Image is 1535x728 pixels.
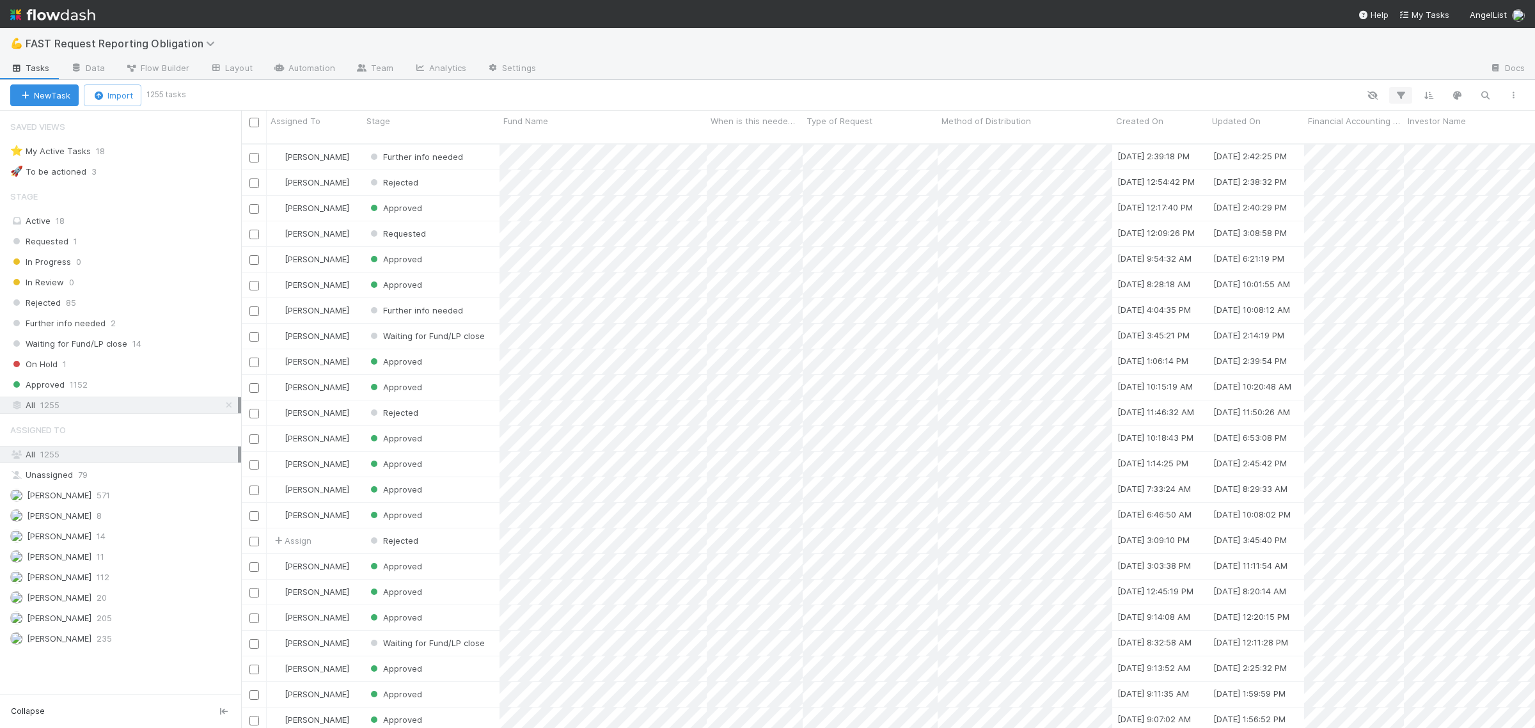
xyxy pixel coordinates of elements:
span: 14 [132,336,141,352]
img: avatar_8d06466b-a936-4205-8f52-b0cc03e2a179.png [272,715,283,725]
div: [PERSON_NAME] [272,432,349,445]
span: Approved [368,663,422,674]
span: Collapse [11,706,45,717]
div: [DATE] 2:25:32 PM [1213,661,1287,674]
div: [DATE] 6:46:50 AM [1117,508,1192,521]
div: [DATE] 2:39:18 PM [1117,150,1190,162]
button: NewTask [10,84,79,106]
div: [DATE] 3:45:40 PM [1213,534,1287,546]
div: [DATE] 11:46:32 AM [1117,406,1194,418]
span: 3 [91,164,109,180]
div: Approved [368,560,422,573]
span: FAST Request Reporting Obligation [26,37,221,50]
span: Requested [10,233,68,249]
span: Saved Views [10,114,65,139]
span: [PERSON_NAME] [27,572,91,582]
span: Type of Request [807,115,872,127]
span: 💪 [10,38,23,49]
div: Help [1358,8,1389,21]
span: ⭐ [10,145,23,156]
div: Approved [368,202,422,214]
div: [DATE] 7:33:24 AM [1117,482,1191,495]
div: [PERSON_NAME] [272,355,349,368]
span: [PERSON_NAME] [285,612,349,622]
a: Automation [263,59,345,79]
span: 1152 [70,377,88,393]
img: avatar_c0d2ec3f-77e2-40ea-8107-ee7bdb5edede.png [272,663,283,674]
span: Approved [10,377,65,393]
span: Flow Builder [125,61,189,74]
div: [PERSON_NAME] [272,483,349,496]
div: [DATE] 9:14:08 AM [1117,610,1190,623]
div: Approved [368,432,422,445]
div: [PERSON_NAME] [272,662,349,675]
span: Approved [368,484,422,495]
span: 0 [76,254,81,270]
span: [PERSON_NAME] [285,459,349,469]
span: Created On [1116,115,1163,127]
input: Toggle Row Selected [249,409,259,418]
div: [DATE] 2:38:32 PM [1213,175,1287,188]
img: avatar_8d06466b-a936-4205-8f52-b0cc03e2a179.png [272,484,283,495]
span: Rejected [10,295,61,311]
div: Approved [368,662,422,675]
a: Team [345,59,404,79]
span: 18 [56,216,65,226]
span: [PERSON_NAME] [285,254,349,264]
div: [DATE] 9:13:52 AM [1117,661,1190,674]
span: Approved [368,356,422,367]
div: Waiting for Fund/LP close [368,637,485,649]
span: [PERSON_NAME] [27,490,91,500]
span: [PERSON_NAME] [285,663,349,674]
img: avatar_8c44b08f-3bc4-4c10-8fb8-2c0d4b5a4cd3.png [10,591,23,604]
span: Tasks [10,61,50,74]
span: [PERSON_NAME] [285,382,349,392]
div: Requested [368,227,426,240]
span: In Review [10,274,64,290]
span: Investor Name [1408,115,1466,127]
img: avatar_705f3a58-2659-4f93-91ad-7a5be837418b.png [10,571,23,583]
img: avatar_8d06466b-a936-4205-8f52-b0cc03e2a179.png [272,356,283,367]
img: avatar_8d06466b-a936-4205-8f52-b0cc03e2a179.png [272,331,283,341]
span: Further info needed [10,315,106,331]
div: [DATE] 12:20:15 PM [1213,610,1289,623]
span: Fund Name [503,115,548,127]
span: On Hold [10,356,58,372]
span: [PERSON_NAME] [285,331,349,341]
div: Rejected [368,534,418,547]
span: [PERSON_NAME] [285,356,349,367]
img: logo-inverted-e16ddd16eac7371096b0.svg [10,4,95,26]
input: Toggle Row Selected [249,639,259,649]
span: [PERSON_NAME] [285,228,349,239]
div: [DATE] 3:45:21 PM [1117,329,1190,342]
div: Assign [272,534,311,547]
a: Settings [476,59,546,79]
div: [DATE] 12:11:28 PM [1213,636,1288,649]
span: My Tasks [1399,10,1449,20]
img: avatar_8d06466b-a936-4205-8f52-b0cc03e2a179.png [272,152,283,162]
img: avatar_c0d2ec3f-77e2-40ea-8107-ee7bdb5edede.png [10,612,23,624]
span: 1 [63,356,67,372]
div: Rejected [368,406,418,419]
div: [DATE] 12:45:19 PM [1117,585,1193,597]
div: Unassigned [10,467,238,483]
img: avatar_8d06466b-a936-4205-8f52-b0cc03e2a179.png [1512,9,1525,22]
span: [PERSON_NAME] [285,305,349,315]
span: 20 [97,590,107,606]
span: [PERSON_NAME] [27,633,91,644]
div: [DATE] 2:42:25 PM [1213,150,1287,162]
div: [DATE] 4:04:35 PM [1117,303,1191,316]
input: Toggle Row Selected [249,255,259,265]
span: 571 [97,487,110,503]
span: 1 [74,233,77,249]
img: avatar_030f5503-c087-43c2-95d1-dd8963b2926c.png [10,509,23,522]
span: Waiting for Fund/LP close [368,638,485,648]
span: Assigned To [10,417,66,443]
span: Approved [368,510,422,520]
a: Analytics [404,59,476,79]
img: avatar_c0d2ec3f-77e2-40ea-8107-ee7bdb5edede.png [272,510,283,520]
div: [DATE] 9:07:02 AM [1117,713,1191,725]
input: Toggle Row Selected [249,716,259,725]
div: Approved [368,585,422,598]
img: avatar_8d06466b-a936-4205-8f52-b0cc03e2a179.png [272,587,283,597]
